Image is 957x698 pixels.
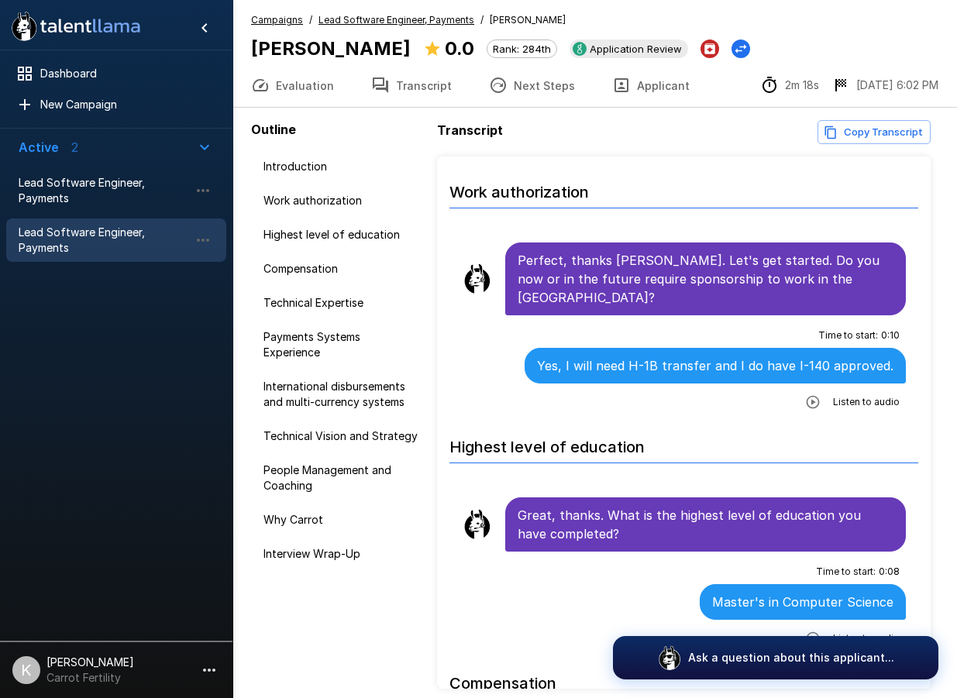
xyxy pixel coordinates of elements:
span: Time to start : [816,564,876,579]
div: Introduction [251,153,431,181]
div: View profile in Greenhouse [570,40,688,58]
div: Technical Vision and Strategy [251,422,431,450]
p: Perfect, thanks [PERSON_NAME]. Let's get started. Do you now or in the future require sponsorship... [518,251,893,307]
div: Interview Wrap-Up [251,540,431,568]
span: Rank: 284th [487,43,556,55]
span: / [480,12,484,28]
b: 0.0 [445,37,474,60]
button: Applicant [594,64,708,107]
span: Compensation [263,261,418,277]
div: Work authorization [251,187,431,215]
span: 0 : 10 [881,328,900,343]
span: Introduction [263,159,418,174]
p: [DATE] 6:02 PM [856,77,938,93]
span: Why Carrot [263,512,418,528]
p: Yes, I will need H-1B transfer and I do have I-140 approved. [537,356,893,375]
div: Compensation [251,255,431,283]
button: Evaluation [232,64,353,107]
span: International disbursements and multi-currency systems [263,379,418,410]
img: greenhouse_logo.jpeg [573,42,587,56]
button: Copy transcript [818,120,931,144]
img: llama_clean.png [462,263,493,294]
button: Next Steps [470,64,594,107]
div: Why Carrot [251,506,431,534]
div: Technical Expertise [251,289,431,317]
b: [PERSON_NAME] [251,37,411,60]
span: Listen to audio [833,631,900,646]
span: Application Review [583,43,688,55]
span: Time to start : [818,328,878,343]
p: Master's in Computer Science [712,593,893,611]
b: Outline [251,122,296,137]
h6: Work authorization [449,167,918,208]
img: llama_clean.png [462,509,493,540]
button: Archive Applicant [701,40,719,58]
span: Listen to audio [833,394,900,410]
button: Ask a question about this applicant... [613,636,938,679]
div: Highest level of education [251,221,431,249]
button: Transcript [353,64,470,107]
div: People Management and Coaching [251,456,431,500]
span: Technical Expertise [263,295,418,311]
span: Payments Systems Experience [263,329,418,360]
h6: Highest level of education [449,422,918,463]
img: logo_glasses@2x.png [657,645,682,670]
div: Payments Systems Experience [251,323,431,366]
div: The date and time when the interview was completed [831,76,938,95]
span: People Management and Coaching [263,462,418,493]
p: Ask a question about this applicant... [688,650,894,665]
span: Highest level of education [263,227,418,242]
button: Change Stage [732,40,750,58]
p: 2m 18s [785,77,819,93]
u: Lead Software Engineer, Payments [318,14,474,26]
span: Interview Wrap-Up [263,546,418,562]
div: International disbursements and multi-currency systems [251,373,431,416]
span: Work authorization [263,193,418,208]
b: Transcript [437,122,503,138]
u: Campaigns [251,14,303,26]
span: Technical Vision and Strategy [263,428,418,444]
span: [PERSON_NAME] [490,12,566,28]
span: / [309,12,312,28]
div: The time between starting and completing the interview [760,76,819,95]
p: Great, thanks. What is the highest level of education you have completed? [518,506,893,543]
span: 0 : 08 [879,564,900,579]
